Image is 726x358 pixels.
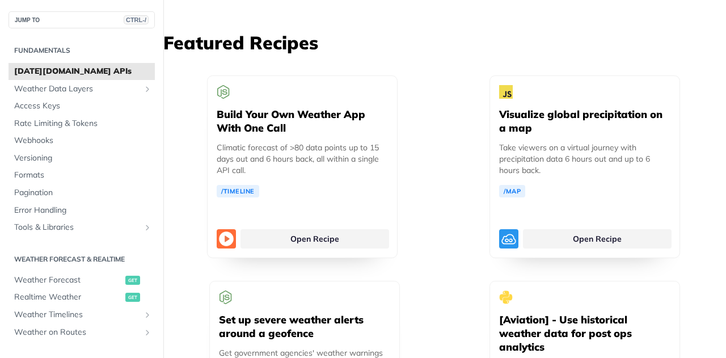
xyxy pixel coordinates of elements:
[9,11,155,28] button: JUMP TOCTRL-/
[9,254,155,264] h2: Weather Forecast & realtime
[9,81,155,98] a: Weather Data LayersShow subpages for Weather Data Layers
[125,293,140,302] span: get
[14,83,140,95] span: Weather Data Layers
[143,223,152,232] button: Show subpages for Tools & Libraries
[143,310,152,319] button: Show subpages for Weather Timelines
[523,229,672,249] a: Open Recipe
[14,309,140,321] span: Weather Timelines
[240,229,389,249] a: Open Recipe
[14,292,123,303] span: Realtime Weather
[9,306,155,323] a: Weather TimelinesShow subpages for Weather Timelines
[499,142,670,176] p: Take viewers on a virtual journey with precipitation data 6 hours out and up to 6 hours back.
[14,275,123,286] span: Weather Forecast
[9,132,155,149] a: Webhooks
[499,185,525,197] a: /Map
[9,289,155,306] a: Realtime Weatherget
[499,313,670,354] h5: [Aviation] - Use historical weather data for post ops analytics
[14,187,152,199] span: Pagination
[14,205,152,216] span: Error Handling
[9,63,155,80] a: [DATE][DOMAIN_NAME] APIs
[9,150,155,167] a: Versioning
[9,272,155,289] a: Weather Forecastget
[14,327,140,338] span: Weather on Routes
[217,185,259,197] a: /Timeline
[125,276,140,285] span: get
[143,85,152,94] button: Show subpages for Weather Data Layers
[14,100,152,112] span: Access Keys
[217,142,388,176] p: Climatic forecast of >80 data points up to 15 days out and 6 hours back, all within a single API ...
[124,15,149,24] span: CTRL-/
[9,98,155,115] a: Access Keys
[14,170,152,181] span: Formats
[9,167,155,184] a: Formats
[14,118,152,129] span: Rate Limiting & Tokens
[9,45,155,56] h2: Fundamentals
[499,108,670,135] h5: Visualize global precipitation on a map
[9,184,155,201] a: Pagination
[219,313,390,340] h5: Set up severe weather alerts around a geofence
[217,108,388,135] h5: Build Your Own Weather App With One Call
[14,135,152,146] span: Webhooks
[14,66,152,77] span: [DATE][DOMAIN_NAME] APIs
[9,219,155,236] a: Tools & LibrariesShow subpages for Tools & Libraries
[14,222,140,233] span: Tools & Libraries
[9,324,155,341] a: Weather on RoutesShow subpages for Weather on Routes
[143,328,152,337] button: Show subpages for Weather on Routes
[14,153,152,164] span: Versioning
[9,115,155,132] a: Rate Limiting & Tokens
[9,202,155,219] a: Error Handling
[163,30,726,55] h3: Featured Recipes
